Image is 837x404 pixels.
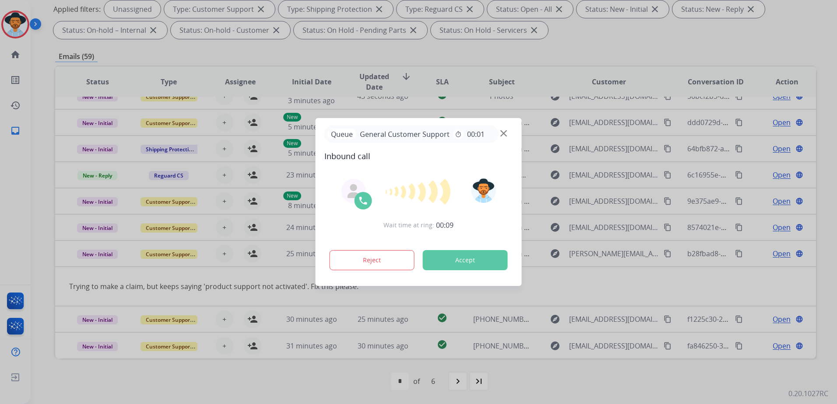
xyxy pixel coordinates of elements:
[347,184,361,198] img: agent-avatar
[358,195,369,206] img: call-icon
[467,129,485,139] span: 00:01
[330,250,415,270] button: Reject
[471,178,496,203] img: avatar
[436,220,454,230] span: 00:09
[423,250,508,270] button: Accept
[455,131,462,138] mat-icon: timer
[788,388,828,399] p: 0.20.1027RC
[356,129,453,139] span: General Customer Support
[328,129,356,139] p: Queue
[324,150,513,162] span: Inbound call
[383,221,434,230] span: Wait time at ring:
[500,130,507,137] img: close-button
